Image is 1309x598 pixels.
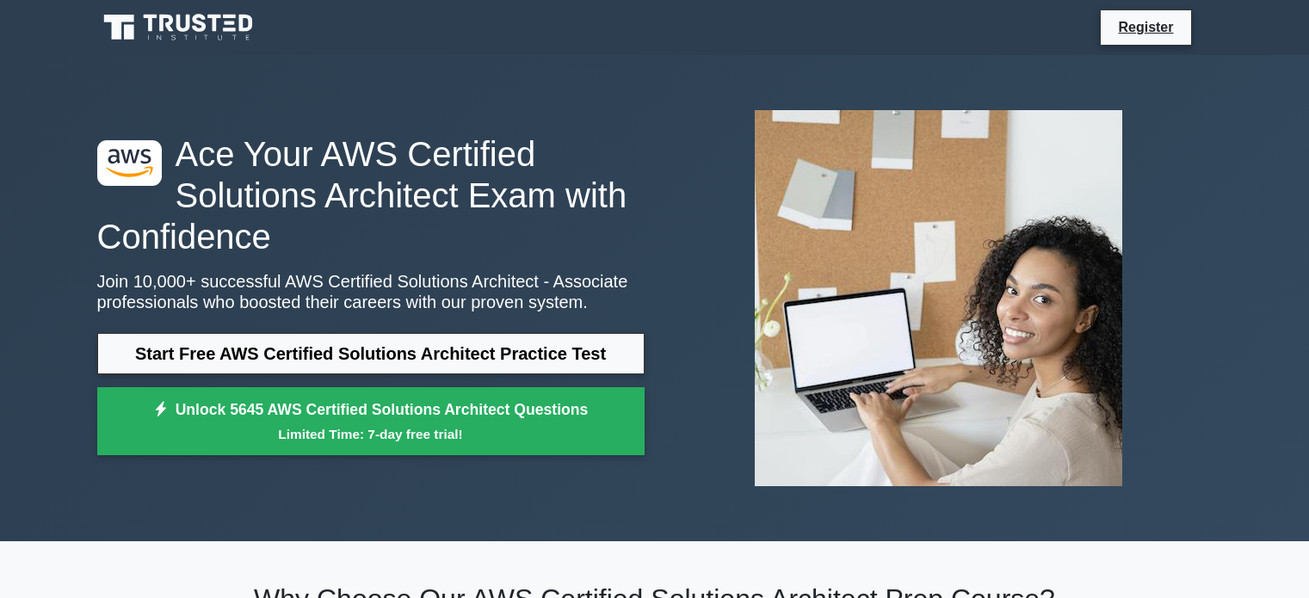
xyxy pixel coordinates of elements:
[97,271,645,312] p: Join 10,000+ successful AWS Certified Solutions Architect - Associate professionals who boosted t...
[97,387,645,456] a: Unlock 5645 AWS Certified Solutions Architect QuestionsLimited Time: 7-day free trial!
[97,133,645,257] h1: Ace Your AWS Certified Solutions Architect Exam with Confidence
[119,424,623,444] small: Limited Time: 7-day free trial!
[1108,16,1183,38] a: Register
[97,333,645,374] a: Start Free AWS Certified Solutions Architect Practice Test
